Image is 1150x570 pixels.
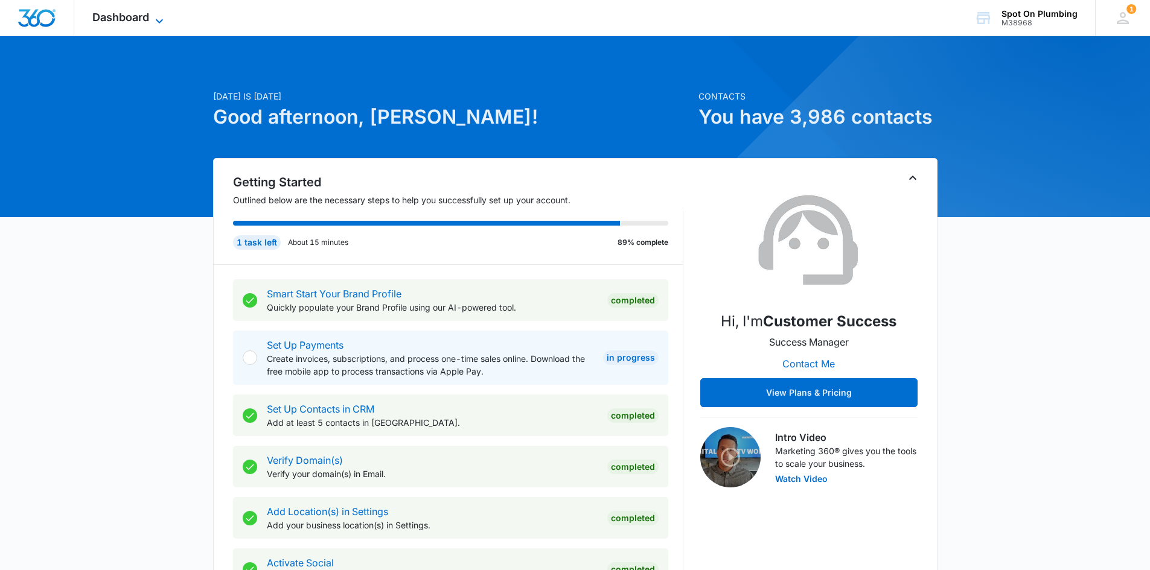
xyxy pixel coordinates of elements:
h1: You have 3,986 contacts [698,103,938,131]
button: Toggle Collapse [906,171,920,185]
p: Marketing 360® gives you the tools to scale your business. [775,445,918,470]
p: [DATE] is [DATE] [213,90,691,103]
p: Add at least 5 contacts in [GEOGRAPHIC_DATA]. [267,416,598,429]
button: Watch Video [775,475,828,483]
p: Add your business location(s) in Settings. [267,519,598,531]
span: Dashboard [92,11,149,24]
a: Add Location(s) in Settings [267,505,388,518]
div: In Progress [603,350,659,365]
button: Contact Me [770,349,847,378]
div: account name [1001,9,1078,19]
a: Verify Domain(s) [267,454,343,466]
p: Verify your domain(s) in Email. [267,467,598,480]
div: 1 task left [233,235,281,250]
a: Smart Start Your Brand Profile [267,288,401,300]
div: Completed [607,511,659,525]
h3: Intro Video [775,430,918,445]
strong: Customer Success [763,312,896,330]
span: 1 [1126,4,1136,14]
img: Intro Video [700,427,761,487]
div: Completed [607,408,659,423]
p: Hi, I'm [721,311,896,332]
p: 89% complete [618,237,668,248]
h2: Getting Started [233,173,683,191]
p: Create invoices, subscriptions, and process one-time sales online. Download the free mobile app t... [267,352,593,378]
div: Completed [607,460,659,474]
p: Contacts [698,90,938,103]
p: Success Manager [769,335,849,349]
img: Customer Success [749,180,869,301]
h1: Good afternoon, [PERSON_NAME]! [213,103,691,131]
button: View Plans & Pricing [700,378,918,407]
div: Completed [607,293,659,308]
a: Set Up Contacts in CRM [267,403,374,415]
a: Set Up Payments [267,339,343,351]
p: About 15 minutes [288,237,348,248]
div: account id [1001,19,1078,27]
a: Activate Social [267,557,334,569]
div: notifications count [1126,4,1136,14]
p: Outlined below are the necessary steps to help you successfully set up your account. [233,194,683,206]
p: Quickly populate your Brand Profile using our AI-powered tool. [267,301,598,314]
